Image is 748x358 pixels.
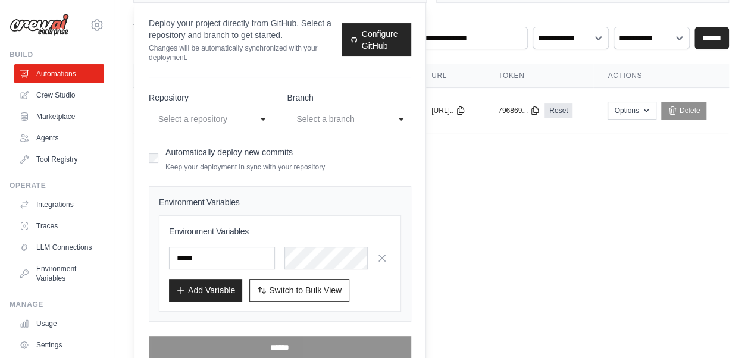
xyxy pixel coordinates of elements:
a: Automations [14,64,104,83]
a: Traces [14,216,104,235]
a: Usage [14,314,104,333]
th: URL [417,64,484,88]
div: Select a branch [296,112,377,126]
label: Automatically deploy new commits [165,147,293,157]
p: Manage and monitor your active crew automations from this dashboard. [133,29,398,41]
a: Agents [14,128,104,147]
a: Crew Studio [14,86,104,105]
button: Options [608,102,656,120]
th: Token [484,64,593,88]
a: Environment Variables [14,259,104,288]
a: Integrations [14,195,104,214]
div: Build [10,50,104,59]
img: Logo [10,14,69,36]
span: Switch to Bulk View [269,284,342,296]
a: Tool Registry [14,150,104,169]
h2: Automations Live [133,12,398,29]
a: LLM Connections [14,238,104,257]
a: Settings [14,335,104,354]
h4: Environment Variables [159,196,401,208]
iframe: Chat Widget [688,301,748,358]
p: Keep your deployment in sync with your repository [165,162,325,172]
div: Operate [10,181,104,190]
label: Branch [287,92,411,103]
button: 796869... [498,106,540,115]
a: Delete [661,102,707,120]
a: Marketplace [14,107,104,126]
th: Actions [593,64,729,88]
button: Switch to Bulk View [249,279,349,302]
h3: Environment Variables [169,225,391,237]
p: Deploy your project directly from GitHub. Select a repository and branch to get started. [149,17,342,41]
th: Crew [133,64,302,88]
button: Add Variable [169,279,242,302]
a: Reset [544,103,572,118]
div: Manage [10,300,104,309]
div: Select a repository [158,112,239,126]
p: Changes will be automatically synchronized with your deployment. [149,43,342,62]
label: Repository [149,92,273,103]
a: Configure GitHub [342,23,411,56]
